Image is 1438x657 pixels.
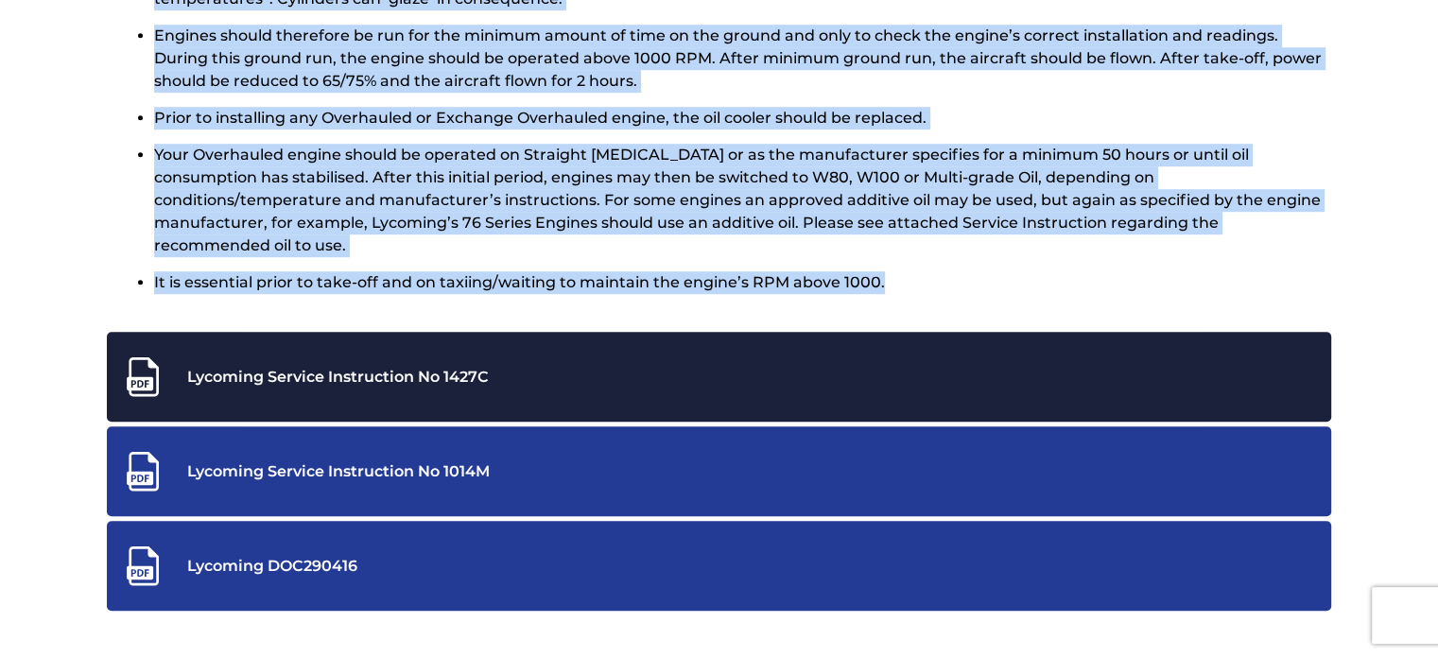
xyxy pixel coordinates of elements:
a: Lycoming Service Instruction No 1427C [121,355,1316,398]
a: Lycoming DOC290416 [121,545,1316,587]
li: Engines should therefore be run for the minimum amount of time on the ground and only to check th... [154,25,1330,107]
li: Prior to installing any Overhauled or Exchange Overhauled engine, the oil cooler should be replaced. [154,107,1330,144]
a: Lycoming Service Instruction No 1014M [121,450,1316,493]
li: It is essential prior to take-off and on taxiing/waiting to maintain the engine’s RPM above 1000. [154,271,1330,308]
li: Your Overhauled engine should be operated on Straight [MEDICAL_DATA] or as the manufacturer speci... [154,144,1330,271]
